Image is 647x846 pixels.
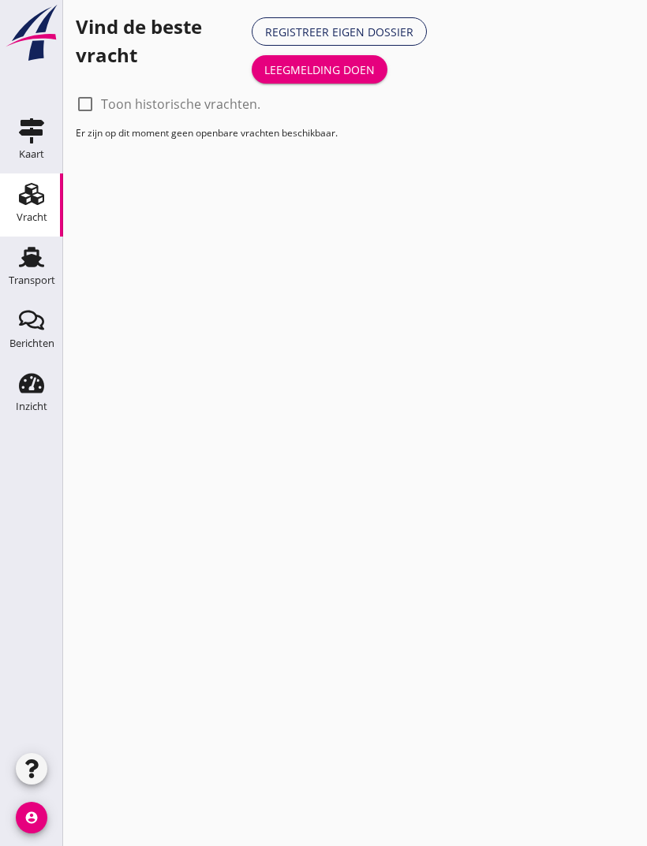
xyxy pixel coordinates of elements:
[76,126,541,140] p: Er zijn op dit moment geen openbare vrachten beschikbaar.
[76,13,245,88] h1: Vind de beste vracht
[16,802,47,833] i: account_circle
[17,212,47,222] div: Vracht
[252,17,427,46] a: Registreer eigen dossier
[101,96,260,112] label: Toon historische vrachten.
[265,24,413,40] div: Registreer eigen dossier
[252,55,387,84] button: Leegmelding doen
[19,149,44,159] div: Kaart
[9,275,55,285] div: Transport
[16,401,47,412] div: Inzicht
[264,61,375,78] div: Leegmelding doen
[3,4,60,62] img: logo-small.a267ee39.svg
[9,338,54,348] div: Berichten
